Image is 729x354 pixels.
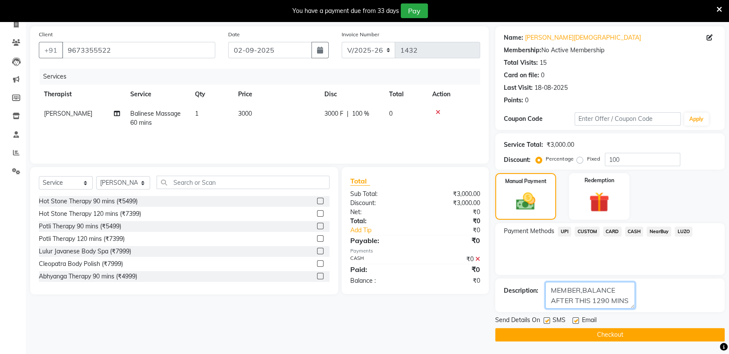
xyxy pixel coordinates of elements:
div: Cleopatra Body Polish (₹7999) [39,259,123,269]
div: No Active Membership [504,46,716,55]
span: 0 [389,110,393,117]
div: ₹0 [415,208,487,217]
img: _cash.svg [510,190,541,212]
span: [PERSON_NAME] [44,110,92,117]
label: Date [228,31,240,38]
th: Therapist [39,85,125,104]
div: Coupon Code [504,114,575,123]
label: Redemption [584,177,614,184]
div: 18-08-2025 [534,83,567,92]
div: Services [40,69,487,85]
div: ₹3,000.00 [415,190,487,199]
div: Membership: [504,46,541,55]
span: CARD [603,227,622,237]
div: Net: [344,208,415,217]
span: CASH [625,227,644,237]
div: Last Visit: [504,83,533,92]
button: Apply [684,113,709,126]
label: Manual Payment [505,177,547,185]
span: 1 [195,110,198,117]
span: Balinese Massage 60 mins [130,110,181,126]
span: 100 % [352,109,369,118]
label: Client [39,31,53,38]
div: 15 [540,58,547,67]
div: ₹3,000.00 [547,140,574,149]
span: 3000 F [324,109,343,118]
span: Total [350,177,370,186]
span: Send Details On [495,316,540,326]
input: Search by Name/Mobile/Email/Code [62,42,215,58]
div: Potli Therapy 120 mins (₹7399) [39,234,125,243]
th: Action [427,85,480,104]
div: Total Visits: [504,58,538,67]
th: Price [233,85,319,104]
div: ₹0 [415,217,487,226]
a: Add Tip [344,226,427,235]
div: Description: [504,286,538,295]
div: Payable: [344,235,415,246]
th: Disc [319,85,384,104]
div: Hot Stone Therapy 120 mins (₹7399) [39,209,141,218]
span: UPI [558,227,571,237]
span: Payment Methods [504,227,554,236]
div: Balance : [344,276,415,285]
div: You have a payment due from 33 days [292,6,399,16]
div: Discount: [504,155,531,164]
span: NearBuy [647,227,671,237]
input: Search or Scan [157,176,330,189]
th: Qty [190,85,233,104]
span: CUSTOM [575,227,600,237]
div: ₹0 [415,255,487,264]
label: Percentage [546,155,573,163]
th: Service [125,85,190,104]
a: [PERSON_NAME][DEMOGRAPHIC_DATA] [525,33,641,42]
input: Enter Offer / Coupon Code [575,112,681,126]
th: Total [384,85,427,104]
div: ₹0 [415,276,487,285]
img: _gift.svg [583,190,615,215]
div: Discount: [344,199,415,208]
div: 0 [525,96,528,105]
div: ₹0 [415,264,487,275]
div: ₹3,000.00 [415,199,487,208]
div: Paid: [344,264,415,275]
div: Card on file: [504,71,539,80]
label: Invoice Number [342,31,379,38]
span: SMS [553,316,566,326]
div: Hot Stone Therapy 90 mins (₹5499) [39,197,138,206]
div: ₹0 [415,235,487,246]
div: Payments [350,247,480,255]
button: Pay [401,3,428,18]
div: CASH [344,255,415,264]
div: Points: [504,96,523,105]
div: Service Total: [504,140,543,149]
div: Total: [344,217,415,226]
div: 0 [541,71,544,80]
div: Abhyanga Therapy 90 mins (₹4999) [39,272,137,281]
div: Sub Total: [344,190,415,199]
div: ₹0 [427,226,487,235]
button: +91 [39,42,63,58]
div: Potli Therapy 90 mins (₹5499) [39,222,121,231]
div: Lulur Javanese Body Spa (₹7999) [39,247,131,256]
div: Name: [504,33,523,42]
span: | [347,109,349,118]
button: Checkout [495,328,725,341]
label: Fixed [587,155,600,163]
span: 3000 [238,110,252,117]
span: LUZO [675,227,692,237]
span: Email [581,316,596,326]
